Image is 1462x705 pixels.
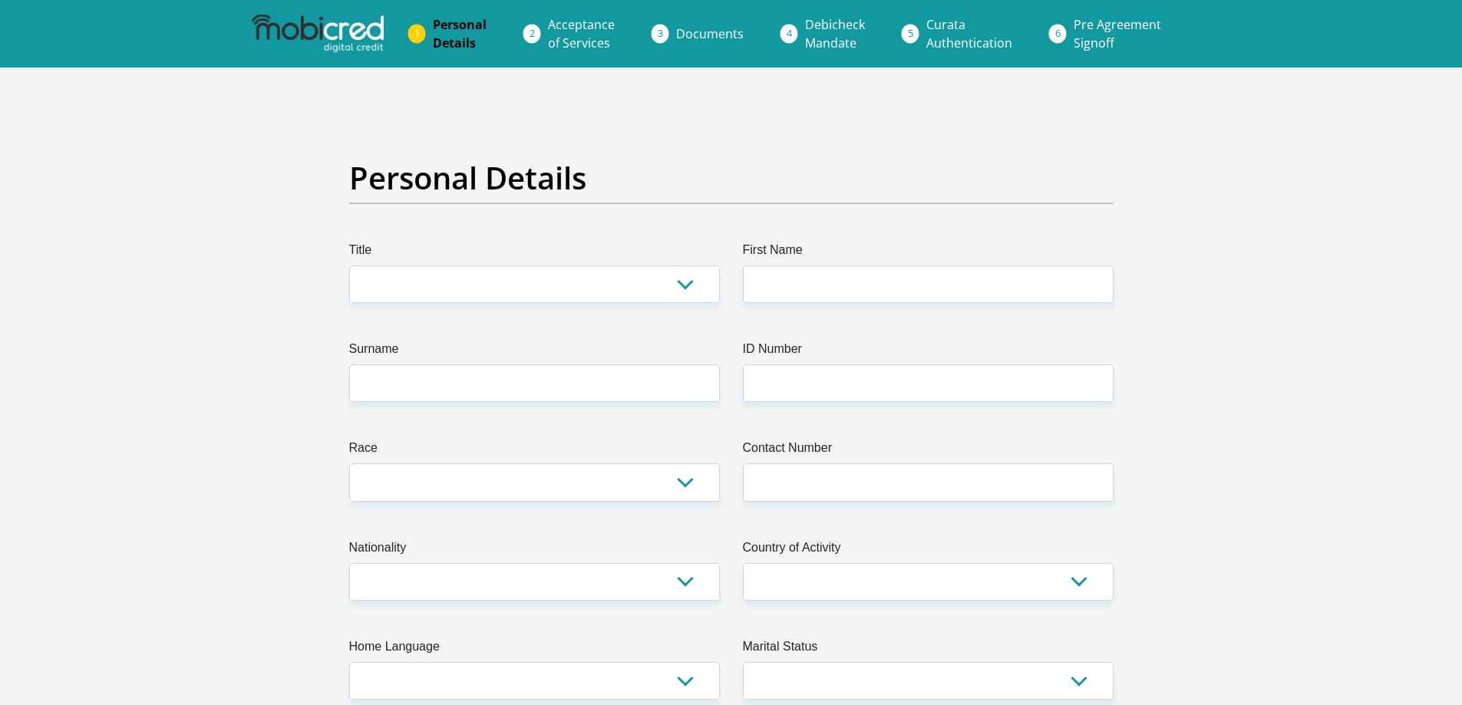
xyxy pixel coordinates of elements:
[1061,9,1173,58] a: Pre AgreementSignoff
[548,16,615,51] span: Acceptance of Services
[433,16,487,51] span: Personal Details
[793,9,877,58] a: DebicheckMandate
[914,9,1025,58] a: CurataAuthentication
[349,364,720,402] input: Surname
[349,539,720,563] label: Nationality
[743,539,1114,563] label: Country of Activity
[1074,16,1161,51] span: Pre Agreement Signoff
[664,18,756,49] a: Documents
[926,16,1012,51] span: Curata Authentication
[349,160,1114,196] h2: Personal Details
[743,439,1114,463] label: Contact Number
[743,241,1114,265] label: First Name
[349,340,720,364] label: Surname
[536,9,627,58] a: Acceptanceof Services
[743,265,1114,303] input: First Name
[349,637,720,662] label: Home Language
[421,9,499,58] a: PersonalDetails
[743,364,1114,402] input: ID Number
[252,15,384,53] img: mobicred logo
[805,16,865,51] span: Debicheck Mandate
[349,241,720,265] label: Title
[743,463,1114,501] input: Contact Number
[349,439,720,463] label: Race
[676,25,744,42] span: Documents
[743,340,1114,364] label: ID Number
[743,637,1114,662] label: Marital Status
